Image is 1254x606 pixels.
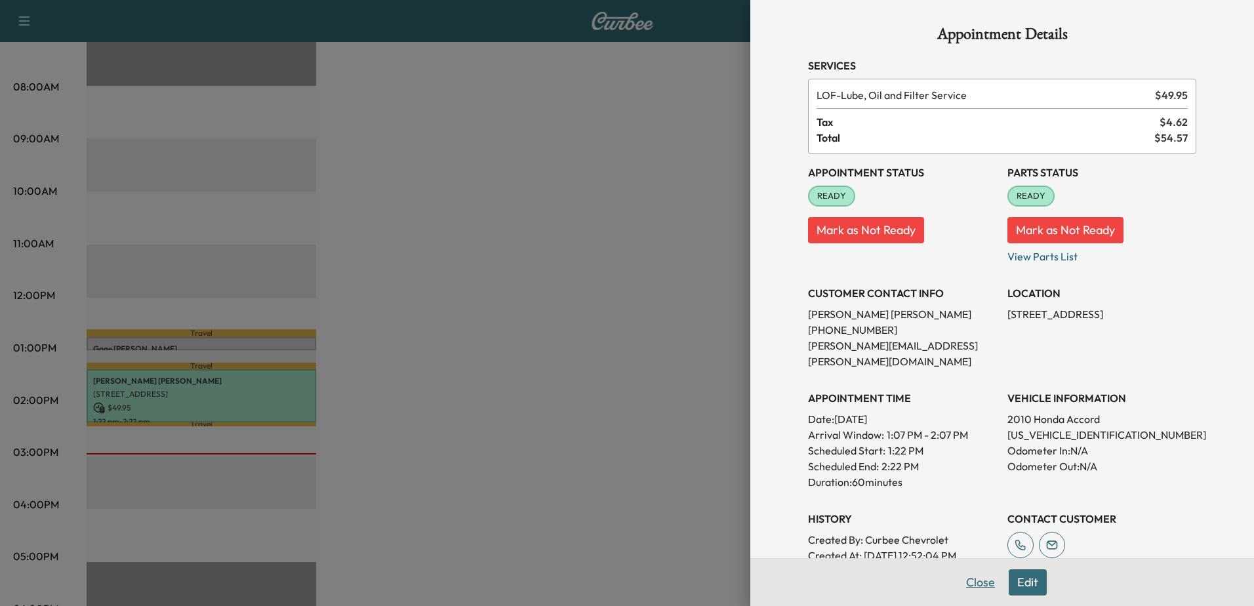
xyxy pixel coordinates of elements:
h3: History [808,511,997,527]
p: 2:22 PM [881,458,919,474]
button: Close [958,569,1003,596]
p: Created By : Curbee Chevrolet [808,532,997,548]
p: [PERSON_NAME] [PERSON_NAME] [808,306,997,322]
span: READY [1009,190,1053,203]
p: 1:22 PM [888,443,923,458]
h3: Parts Status [1007,165,1196,180]
span: READY [809,190,854,203]
p: [US_VEHICLE_IDENTIFICATION_NUMBER] [1007,427,1196,443]
span: 1:07 PM - 2:07 PM [887,427,968,443]
p: [PHONE_NUMBER] [808,322,997,338]
h3: LOCATION [1007,285,1196,301]
h1: Appointment Details [808,26,1196,47]
h3: CONTACT CUSTOMER [1007,511,1196,527]
span: $ 4.62 [1160,114,1188,130]
p: [PERSON_NAME][EMAIL_ADDRESS][PERSON_NAME][DOMAIN_NAME] [808,338,997,369]
button: Mark as Not Ready [808,217,924,243]
p: Created At : [DATE] 12:52:04 PM [808,548,997,563]
p: Duration: 60 minutes [808,474,997,490]
h3: CUSTOMER CONTACT INFO [808,285,997,301]
span: Tax [817,114,1160,130]
p: [STREET_ADDRESS] [1007,306,1196,322]
p: View Parts List [1007,243,1196,264]
p: 2010 Honda Accord [1007,411,1196,427]
p: Odometer In: N/A [1007,443,1196,458]
h3: Appointment Status [808,165,997,180]
p: Scheduled End: [808,458,879,474]
p: Scheduled Start: [808,443,885,458]
p: Date: [DATE] [808,411,997,427]
span: $ 49.95 [1155,87,1188,103]
span: $ 54.57 [1154,130,1188,146]
h3: VEHICLE INFORMATION [1007,390,1196,406]
h3: APPOINTMENT TIME [808,390,997,406]
span: Total [817,130,1154,146]
span: Lube, Oil and Filter Service [817,87,1150,103]
h3: Services [808,58,1196,73]
button: Mark as Not Ready [1007,217,1123,243]
p: Arrival Window: [808,427,997,443]
p: Odometer Out: N/A [1007,458,1196,474]
button: Edit [1009,569,1047,596]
